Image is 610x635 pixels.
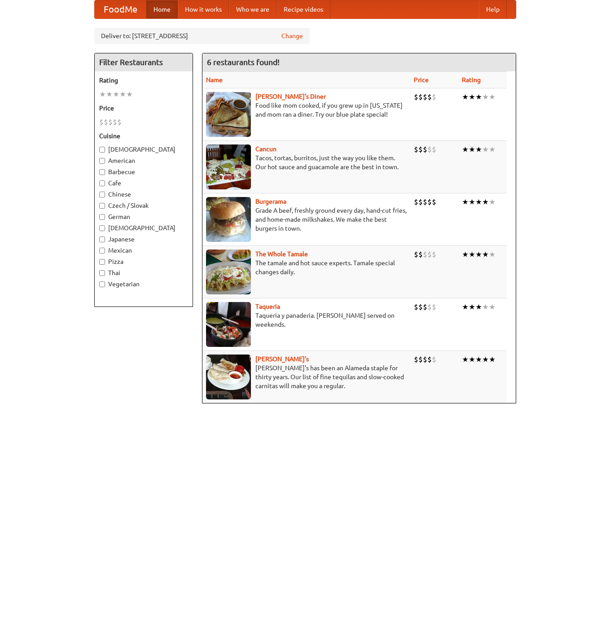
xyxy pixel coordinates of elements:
[276,0,330,18] a: Recipe videos
[99,225,105,231] input: [DEMOGRAPHIC_DATA]
[126,89,133,99] li: ★
[108,117,113,127] li: $
[418,250,423,259] li: $
[206,311,407,329] p: Taqueria y panaderia. [PERSON_NAME] served on weekends.
[469,197,475,207] li: ★
[99,147,105,153] input: [DEMOGRAPHIC_DATA]
[99,169,105,175] input: Barbecue
[469,355,475,364] li: ★
[475,197,482,207] li: ★
[475,145,482,154] li: ★
[99,156,188,165] label: American
[427,302,432,312] li: $
[104,117,108,127] li: $
[255,93,326,100] b: [PERSON_NAME]'s Diner
[99,167,188,176] label: Barbecue
[489,302,496,312] li: ★
[99,223,188,232] label: [DEMOGRAPHIC_DATA]
[482,355,489,364] li: ★
[427,145,432,154] li: $
[462,197,469,207] li: ★
[462,302,469,312] li: ★
[489,355,496,364] li: ★
[482,145,489,154] li: ★
[469,145,475,154] li: ★
[95,0,146,18] a: FoodMe
[206,101,407,119] p: Food like mom cooked, if you grew up in [US_STATE] and mom ran a diner. Try our blue plate special!
[423,302,427,312] li: $
[113,89,119,99] li: ★
[432,250,436,259] li: $
[99,257,188,266] label: Pizza
[99,246,188,255] label: Mexican
[99,235,188,244] label: Japanese
[423,145,427,154] li: $
[418,145,423,154] li: $
[99,280,188,289] label: Vegetarian
[432,92,436,102] li: $
[475,250,482,259] li: ★
[432,302,436,312] li: $
[462,92,469,102] li: ★
[99,131,188,140] h5: Cuisine
[206,258,407,276] p: The tamale and hot sauce experts. Tamale special changes daily.
[255,355,309,363] b: [PERSON_NAME]'s
[99,104,188,113] h5: Price
[462,250,469,259] li: ★
[99,190,188,199] label: Chinese
[432,197,436,207] li: $
[475,302,482,312] li: ★
[423,92,427,102] li: $
[229,0,276,18] a: Who we are
[427,197,432,207] li: $
[99,281,105,287] input: Vegetarian
[489,250,496,259] li: ★
[281,31,303,40] a: Change
[99,214,105,220] input: German
[206,302,251,347] img: taqueria.jpg
[255,145,276,153] a: Cancun
[462,355,469,364] li: ★
[99,192,105,197] input: Chinese
[423,355,427,364] li: $
[482,302,489,312] li: ★
[206,363,407,390] p: [PERSON_NAME]'s has been an Alameda staple for thirty years. Our list of fine tequilas and slow-c...
[418,92,423,102] li: $
[119,89,126,99] li: ★
[94,28,310,44] div: Deliver to: [STREET_ADDRESS]
[99,117,104,127] li: $
[414,355,418,364] li: $
[418,302,423,312] li: $
[418,197,423,207] li: $
[99,180,105,186] input: Cafe
[462,145,469,154] li: ★
[432,355,436,364] li: $
[427,250,432,259] li: $
[423,250,427,259] li: $
[469,250,475,259] li: ★
[99,201,188,210] label: Czech / Slovak
[482,250,489,259] li: ★
[414,76,429,83] a: Price
[414,145,418,154] li: $
[489,197,496,207] li: ★
[255,303,280,310] a: Taqueria
[469,302,475,312] li: ★
[99,145,188,154] label: [DEMOGRAPHIC_DATA]
[489,145,496,154] li: ★
[206,355,251,399] img: pedros.jpg
[146,0,178,18] a: Home
[414,302,418,312] li: $
[113,117,117,127] li: $
[255,198,286,205] a: Burgerama
[99,89,106,99] li: ★
[255,250,308,258] a: The Whole Tamale
[482,92,489,102] li: ★
[99,158,105,164] input: American
[206,76,223,83] a: Name
[479,0,507,18] a: Help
